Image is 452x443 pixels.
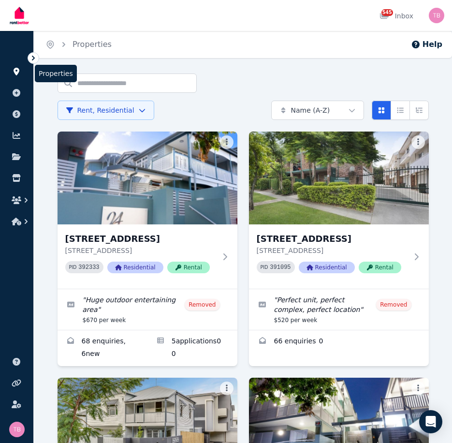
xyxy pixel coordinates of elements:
[9,422,25,437] img: Tracy Barrett
[372,101,391,120] button: Card view
[261,265,268,270] small: PID
[249,330,429,354] a: Enquiries for 2/16 Lamington St, New Farm
[220,135,233,149] button: More options
[58,330,147,366] a: Enquiries for 1/24 Welsby St, New Farm
[270,264,291,271] code: 391095
[78,264,99,271] code: 392333
[299,262,355,273] span: Residential
[411,135,425,149] button: More options
[65,232,216,246] h3: [STREET_ADDRESS]
[381,9,393,16] span: 545
[409,101,429,120] button: Expanded list view
[220,382,233,395] button: More options
[249,132,429,289] a: 2/16 Lamington St, New Farm[STREET_ADDRESS][STREET_ADDRESS]PID 391095ResidentialRental
[391,101,410,120] button: Compact list view
[379,11,413,21] div: Inbox
[429,8,444,23] img: Tracy Barrett
[69,265,77,270] small: PID
[419,410,442,433] div: Open Intercom Messenger
[411,382,425,395] button: More options
[8,3,31,28] img: RentBetter
[66,105,134,115] span: Rent, Residential
[65,246,216,255] p: [STREET_ADDRESS]
[257,246,408,255] p: [STREET_ADDRESS]
[167,262,210,273] span: Rental
[58,101,154,120] button: Rent, Residential
[291,105,330,115] span: Name (A-Z)
[372,101,429,120] div: View options
[58,289,237,330] a: Edit listing: Huge outdoor entertaining area
[35,65,77,82] span: Properties
[58,132,237,289] a: 1/24 Welsby St, New Farm[STREET_ADDRESS][STREET_ADDRESS]PID 392333ResidentialRental
[249,132,429,224] img: 2/16 Lamington St, New Farm
[257,232,408,246] h3: [STREET_ADDRESS]
[249,289,429,330] a: Edit listing: Perfect unit, perfect complex, perfect location
[147,330,237,366] a: Applications for 1/24 Welsby St, New Farm
[107,262,163,273] span: Residential
[359,262,401,273] span: Rental
[34,31,123,58] nav: Breadcrumb
[411,39,442,50] button: Help
[73,40,112,49] a: Properties
[271,101,364,120] button: Name (A-Z)
[58,132,237,224] img: 1/24 Welsby St, New Farm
